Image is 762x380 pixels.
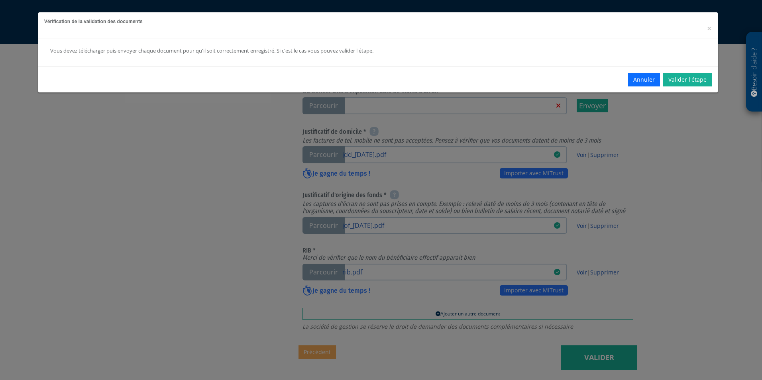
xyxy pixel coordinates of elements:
button: Annuler [628,73,660,86]
a: Valider l'étape [663,73,712,86]
span: × [707,23,712,34]
div: Vous devez télécharger puis envoyer chaque document pour qu'il soit correctement enregistré. Si c... [50,47,575,55]
button: Close [707,24,712,33]
p: Besoin d'aide ? [750,36,759,108]
h5: Vérification de la validation des documents [44,18,712,25]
